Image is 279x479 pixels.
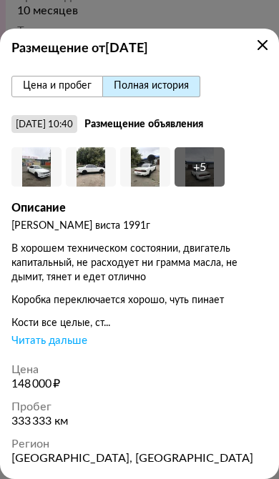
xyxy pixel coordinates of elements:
[11,334,87,348] div: Читать дальше
[11,378,60,390] span: 148 000 ₽
[66,147,116,187] img: Car Photo
[11,362,265,377] dt: Цена
[11,316,268,330] div: Кости все целые, ст...
[114,81,189,91] span: Полная история
[23,81,92,91] span: Цена и пробег
[11,437,265,451] dt: Регион
[11,76,103,97] button: Цена и пробег
[11,451,268,465] dd: [GEOGRAPHIC_DATA], [GEOGRAPHIC_DATA]
[11,414,268,428] dd: 333 333 км
[120,147,170,187] img: Car Photo
[11,242,268,285] div: В хорошем техническом состоянии, двигатель капитальный, не расходует ни грамма масла, не дымит, т...
[11,293,268,307] div: Коробка переключается хорошо, чуть пинает
[11,147,62,187] img: Car Photo
[11,201,268,215] div: Описание
[11,40,268,58] strong: Размещение от [DATE]
[11,219,268,233] div: [PERSON_NAME] виста 1991г
[103,76,200,97] button: Полная история
[16,118,73,132] div: [DATE] 10:40
[193,160,206,174] div: + 5
[11,400,265,414] dt: Пробег
[84,117,203,132] strong: Размещение объявления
